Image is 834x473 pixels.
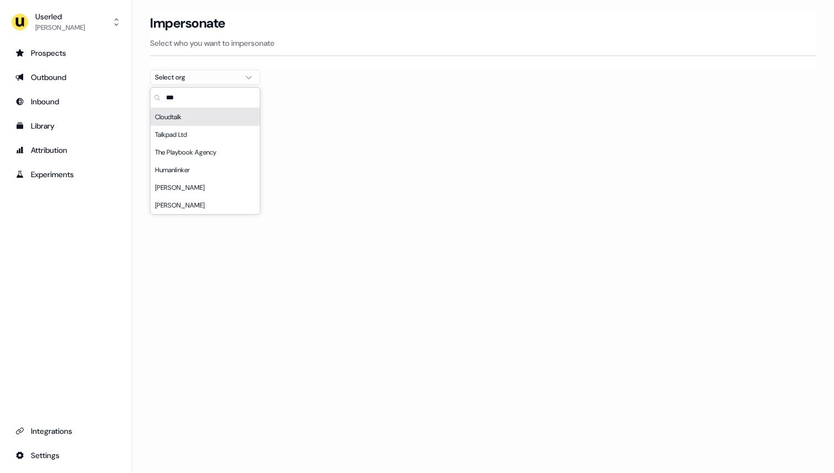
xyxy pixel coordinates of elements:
[15,426,116,437] div: Integrations
[9,447,123,464] a: Go to integrations
[151,108,260,214] div: Suggestions
[151,179,260,196] div: [PERSON_NAME]
[150,38,816,49] p: Select who you want to impersonate
[151,196,260,214] div: [PERSON_NAME]
[15,450,116,461] div: Settings
[150,15,226,31] h3: Impersonate
[9,44,123,62] a: Go to prospects
[151,144,260,161] div: The Playbook Agency
[9,141,123,159] a: Go to attribution
[155,72,238,83] div: Select org
[15,120,116,131] div: Library
[15,169,116,180] div: Experiments
[15,96,116,107] div: Inbound
[35,22,85,33] div: [PERSON_NAME]
[151,161,260,179] div: Humanlinker
[150,70,260,85] button: Select org
[9,68,123,86] a: Go to outbound experience
[9,422,123,440] a: Go to integrations
[15,72,116,83] div: Outbound
[9,9,123,35] button: Userled[PERSON_NAME]
[151,108,260,126] div: Cloudtalk
[9,166,123,183] a: Go to experiments
[15,47,116,59] div: Prospects
[151,126,260,144] div: Talkpad Ltd
[15,145,116,156] div: Attribution
[9,117,123,135] a: Go to templates
[9,93,123,110] a: Go to Inbound
[35,11,85,22] div: Userled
